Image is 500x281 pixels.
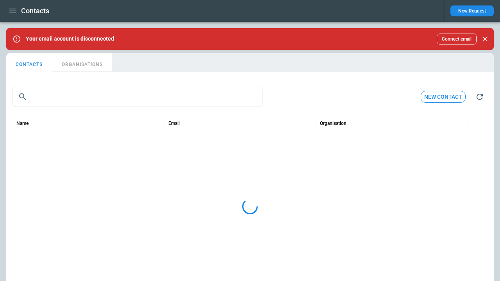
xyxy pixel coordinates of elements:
[21,6,49,16] h1: Contacts
[6,53,52,72] button: CONTACTS
[26,36,114,42] p: Your email account is disconnected
[421,91,466,103] button: New contact
[480,34,491,44] button: Close
[52,53,112,72] button: ORGANISATIONS
[16,121,29,126] div: Name
[480,30,491,48] div: dismiss
[168,121,180,126] div: Email
[437,34,477,44] button: Connect email
[320,121,346,126] div: Organisation
[450,5,494,16] button: New Request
